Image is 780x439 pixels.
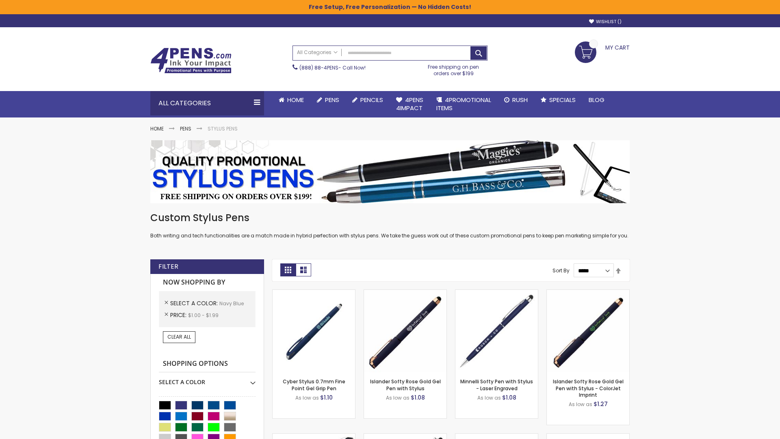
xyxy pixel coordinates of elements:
strong: Filter [158,262,178,271]
a: Pens [310,91,346,109]
label: Sort By [552,267,570,274]
a: (888) 88-4PENS [299,64,338,71]
span: Navy Blue [219,300,244,307]
span: Clear All [167,333,191,340]
span: Select A Color [170,299,219,307]
a: 4PROMOTIONALITEMS [430,91,498,117]
h1: Custom Stylus Pens [150,211,630,224]
span: Rush [512,96,528,104]
span: $1.10 [320,393,333,402]
span: - Call Now! [299,64,366,71]
a: Islander Softy Rose Gold Gel Pen with Stylus-Navy Blue [364,289,446,296]
img: Islander Softy Rose Gold Gel Pen with Stylus-Navy Blue [364,290,446,372]
img: Stylus Pens [150,140,630,203]
a: Clear All [163,331,195,343]
span: Specials [549,96,576,104]
span: $1.00 - $1.99 [188,312,219,319]
span: Pencils [360,96,383,104]
div: Select A Color [159,372,256,386]
img: Islander Softy Rose Gold Gel Pen with Stylus - ColorJet Imprint-Navy Blue [547,290,629,372]
span: 4Pens 4impact [396,96,423,112]
a: Pens [180,125,191,132]
a: Rush [498,91,534,109]
a: 4Pens4impact [390,91,430,117]
strong: Stylus Pens [208,125,238,132]
span: All Categories [297,49,338,56]
strong: Shopping Options [159,355,256,373]
span: As low as [569,401,592,408]
span: $1.08 [411,393,425,402]
a: Blog [582,91,611,109]
span: Blog [589,96,604,104]
span: $1.08 [502,393,516,402]
a: Islander Softy Rose Gold Gel Pen with Stylus - ColorJet Imprint-Navy Blue [547,289,629,296]
strong: Now Shopping by [159,274,256,291]
a: Home [150,125,164,132]
a: Islander Softy Rose Gold Gel Pen with Stylus - ColorJet Imprint [553,378,624,398]
a: Pencils [346,91,390,109]
a: All Categories [293,46,342,59]
span: As low as [295,394,319,401]
a: Islander Softy Rose Gold Gel Pen with Stylus [370,378,441,391]
span: 4PROMOTIONAL ITEMS [436,96,491,112]
div: Both writing and tech functionalities are a match made in hybrid perfection with stylus pens. We ... [150,211,630,239]
span: Home [287,96,304,104]
a: Wishlist [589,19,622,25]
div: Free shipping on pen orders over $199 [420,61,488,77]
span: $1.27 [594,400,608,408]
span: Pens [325,96,339,104]
img: Cyber Stylus 0.7mm Fine Point Gel Grip Pen-Navy Blue [273,290,355,372]
span: As low as [386,394,409,401]
a: Specials [534,91,582,109]
a: Minnelli Softy Pen with Stylus - Laser Engraved [460,378,533,391]
a: Home [272,91,310,109]
a: Cyber Stylus 0.7mm Fine Point Gel Grip Pen-Navy Blue [273,289,355,296]
a: Minnelli Softy Pen with Stylus - Laser Engraved-Navy Blue [455,289,538,296]
span: Price [170,311,188,319]
img: 4Pens Custom Pens and Promotional Products [150,48,232,74]
strong: Grid [280,263,296,276]
img: Minnelli Softy Pen with Stylus - Laser Engraved-Navy Blue [455,290,538,372]
div: All Categories [150,91,264,115]
a: Cyber Stylus 0.7mm Fine Point Gel Grip Pen [283,378,345,391]
span: As low as [477,394,501,401]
